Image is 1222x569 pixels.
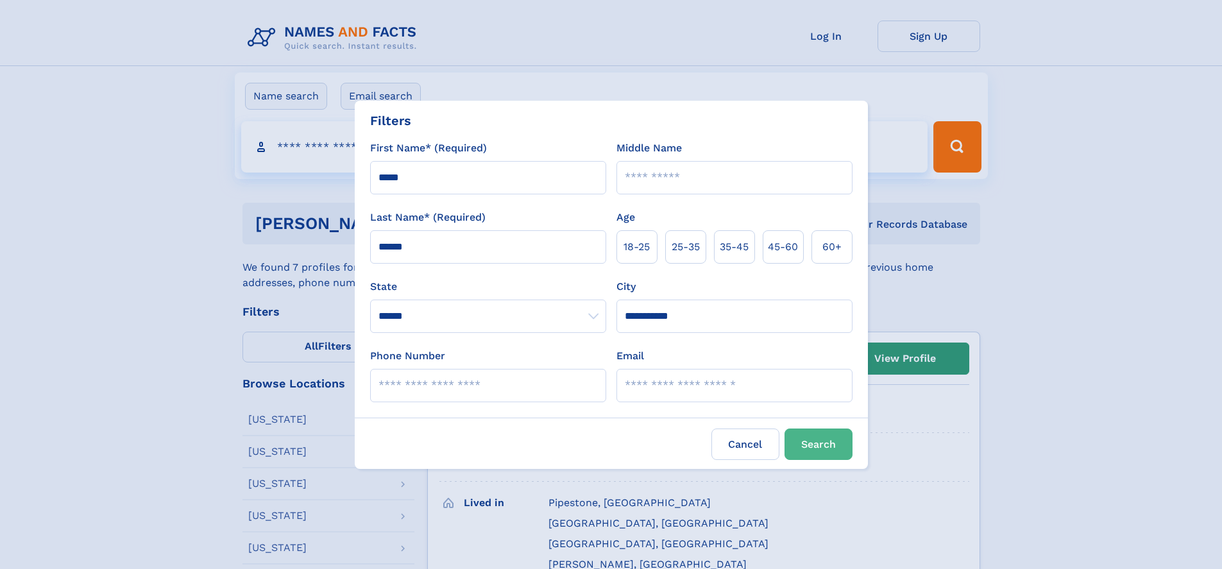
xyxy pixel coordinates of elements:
[370,210,486,225] label: Last Name* (Required)
[768,239,798,255] span: 45‑60
[616,210,635,225] label: Age
[370,348,445,364] label: Phone Number
[672,239,700,255] span: 25‑35
[370,279,606,294] label: State
[720,239,749,255] span: 35‑45
[822,239,842,255] span: 60+
[624,239,650,255] span: 18‑25
[785,429,853,460] button: Search
[616,348,644,364] label: Email
[616,140,682,156] label: Middle Name
[370,111,411,130] div: Filters
[711,429,779,460] label: Cancel
[616,279,636,294] label: City
[370,140,487,156] label: First Name* (Required)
